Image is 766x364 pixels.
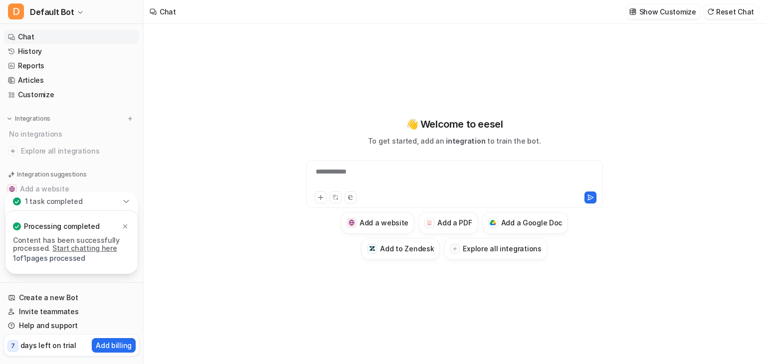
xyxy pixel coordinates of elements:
p: 👋 Welcome to eesel [406,117,503,132]
button: Add a websiteAdd a website [341,212,414,234]
button: Add a websiteAdd a website [4,181,139,197]
a: Articles [4,73,139,87]
img: menu_add.svg [127,115,134,122]
img: Add a website [349,219,355,226]
img: Add to Zendesk [369,245,376,252]
div: Chat [160,6,176,17]
a: Reports [4,59,139,73]
img: customize [629,8,636,15]
a: Create a new Bot [4,291,139,305]
p: days left on trial [20,340,76,351]
a: Help and support [4,319,139,333]
a: Customize [4,88,139,102]
button: Show Customize [626,4,700,19]
p: 1 of 1 pages processed [13,254,130,262]
a: Invite teammates [4,305,139,319]
img: explore all integrations [8,146,18,156]
h3: Add a website [360,217,408,228]
a: Chat [4,30,139,44]
p: Processing completed [24,221,99,231]
h3: Add a PDF [437,217,472,228]
span: D [8,3,24,19]
p: Add billing [96,340,132,351]
p: 1 task completed [25,196,83,206]
p: To get started, add an to train the bot. [368,136,541,146]
button: Add billing [92,338,136,353]
img: Add a website [9,186,15,192]
button: Reset Chat [704,4,758,19]
img: Add a PDF [426,220,433,226]
h3: Add a Google Doc [501,217,563,228]
button: Integrations [4,114,53,124]
p: Show Customize [639,6,696,17]
img: Add a Google Doc [490,220,496,226]
button: Add a Google DocAdd a Google Doc [482,212,569,234]
span: Explore all integrations [21,143,135,159]
p: Integration suggestions [17,170,86,179]
h3: Explore all integrations [463,243,541,254]
p: Integrations [15,115,50,123]
div: No integrations [6,126,139,142]
span: Default Bot [30,5,74,19]
p: Content has been successfully processed. [13,236,130,252]
button: Add to ZendeskAdd to Zendesk [361,238,440,260]
span: integration [446,137,485,145]
button: Explore all integrations [444,238,547,260]
a: Explore all integrations [4,144,139,158]
img: expand menu [6,115,13,122]
img: reset [707,8,714,15]
p: 7 [11,342,15,351]
a: History [4,44,139,58]
button: Add a PDFAdd a PDF [418,212,478,234]
a: Start chatting here [52,244,117,252]
h3: Add to Zendesk [380,243,434,254]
